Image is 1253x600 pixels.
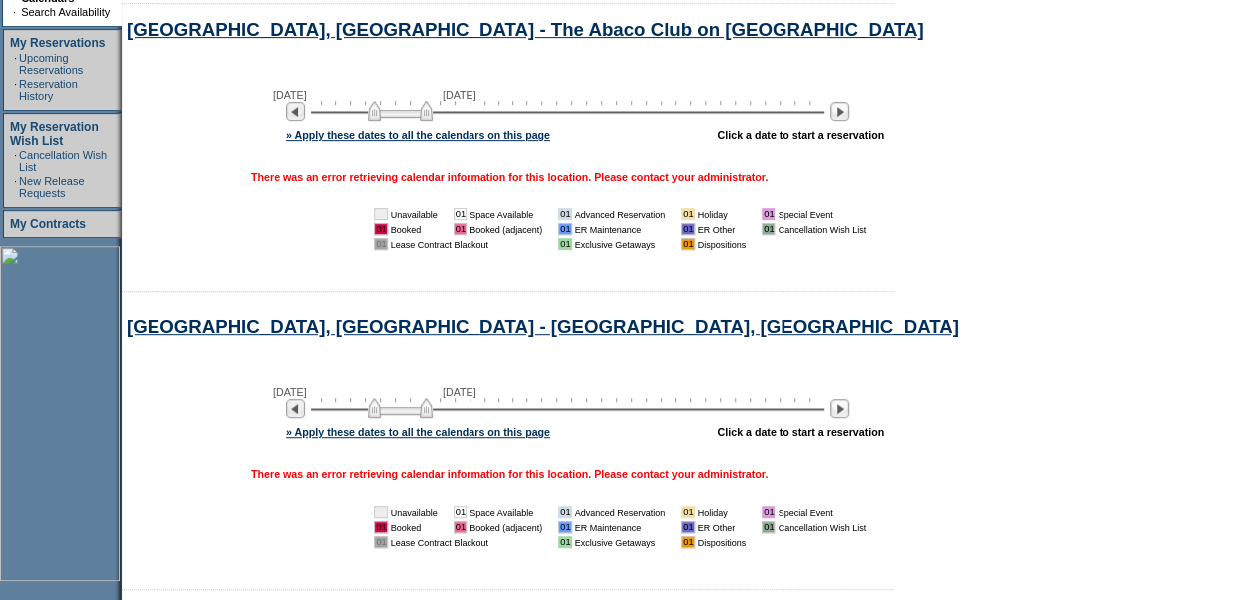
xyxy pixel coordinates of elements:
td: 01 [558,208,571,220]
td: · [14,175,17,199]
td: Booked [391,223,438,235]
td: Booked (adjacent) [470,521,542,533]
a: New Release Requests [19,175,84,199]
img: Previous [286,399,305,418]
a: » Apply these dates to all the calendars on this page [286,426,550,438]
td: ER Maintenance [575,223,666,235]
a: My Contracts [10,217,86,231]
td: 01 [681,506,694,518]
td: 01 [374,208,387,220]
div: Click a date to start a reservation [717,129,884,141]
td: · [13,6,19,18]
a: My Reservations [10,36,105,50]
td: Dispositions [698,536,747,548]
td: Cancellation Wish List [778,223,866,235]
td: Booked [391,521,438,533]
td: 01 [454,521,467,533]
a: My Reservation Wish List [10,120,99,148]
td: Lease Contract Blackout [391,536,542,548]
p: There was an error retrieving calendar information for this location. Please contact your adminis... [251,171,768,183]
img: Next [830,102,849,121]
td: Exclusive Getaways [575,238,666,250]
td: 01 [558,238,571,250]
a: Upcoming Reservations [19,52,83,76]
td: 01 [681,238,694,250]
a: Cancellation Wish List [19,150,107,173]
td: Advanced Reservation [575,506,666,518]
span: [DATE] [443,386,476,398]
td: ER Maintenance [575,521,666,533]
td: 01 [374,223,387,235]
td: Booked (adjacent) [470,223,542,235]
td: Unavailable [391,208,438,220]
a: Search Availability [21,6,110,18]
span: [DATE] [443,89,476,101]
td: 01 [454,223,467,235]
td: Cancellation Wish List [778,521,866,533]
td: Lease Contract Blackout [391,238,542,250]
td: 01 [454,506,467,518]
td: Special Event [778,208,866,220]
img: Previous [286,102,305,121]
p: There was an error retrieving calendar information for this location. Please contact your adminis... [251,468,768,480]
a: [GEOGRAPHIC_DATA], [GEOGRAPHIC_DATA] - The Abaco Club on [GEOGRAPHIC_DATA] [127,19,923,40]
td: Holiday [698,506,747,518]
td: 01 [374,238,387,250]
td: Space Available [470,506,542,518]
td: Holiday [698,208,747,220]
td: 01 [558,536,571,548]
span: [DATE] [273,386,307,398]
td: 01 [762,506,775,518]
td: Special Event [778,506,866,518]
td: 01 [681,521,694,533]
a: » Apply these dates to all the calendars on this page [286,129,550,141]
td: 01 [762,223,775,235]
td: · [14,52,17,76]
td: 01 [374,536,387,548]
td: Dispositions [698,238,747,250]
td: · [14,78,17,102]
td: 01 [374,506,387,518]
a: Reservation History [19,78,78,102]
td: 01 [681,536,694,548]
td: ER Other [698,521,747,533]
td: 01 [558,521,571,533]
img: Next [830,399,849,418]
td: 01 [454,208,467,220]
td: 01 [762,521,775,533]
td: · [14,150,17,173]
td: 01 [558,223,571,235]
td: 01 [374,521,387,533]
td: ER Other [698,223,747,235]
td: Unavailable [391,506,438,518]
td: 01 [681,208,694,220]
div: Click a date to start a reservation [717,426,884,438]
td: 01 [558,506,571,518]
a: [GEOGRAPHIC_DATA], [GEOGRAPHIC_DATA] - [GEOGRAPHIC_DATA], [GEOGRAPHIC_DATA] [127,316,959,337]
span: [DATE] [273,89,307,101]
td: Space Available [470,208,542,220]
td: 01 [762,208,775,220]
td: Exclusive Getaways [575,536,666,548]
td: 01 [681,223,694,235]
td: Advanced Reservation [575,208,666,220]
